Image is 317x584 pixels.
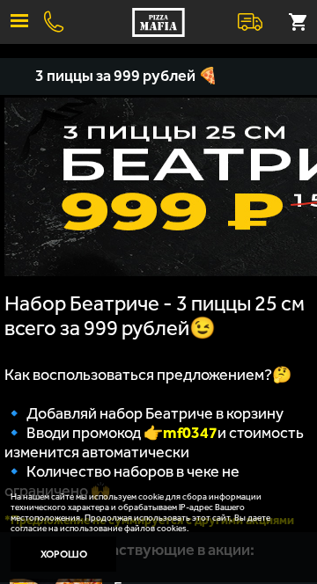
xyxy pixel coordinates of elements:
[11,492,296,534] p: На нашем сайте мы используем cookie для сбора информации технического характера и обрабатываем IP...
[4,365,291,384] span: Как воспользоваться предложением?🤔
[4,404,284,423] span: 🔹 Добавляй набор Беатриче в корзину
[4,423,304,462] span: 🔹 Вводи промокод 👉 и стоимость изменится автоматически
[11,537,116,572] button: Хорошо
[4,291,305,340] span: Набор Беатриче - 3 пиццы 25 см всего за 999 рублей😉
[4,462,240,500] span: 🔹 Количество наборов в чеке не ограничено 🙌
[163,423,217,442] b: mf0347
